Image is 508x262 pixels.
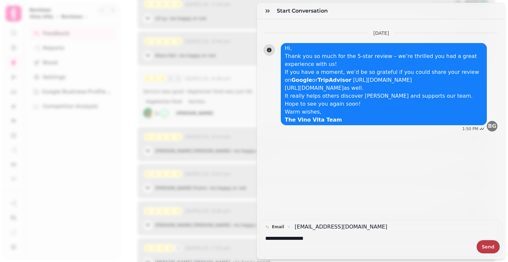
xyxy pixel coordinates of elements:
[285,92,483,100] p: It really helps others discover [PERSON_NAME] and supports our team.
[264,44,275,56] button: info
[373,30,389,36] p: [DATE]
[277,7,330,15] h3: Start conversation
[285,85,344,91] a: [URL][DOMAIN_NAME]
[477,240,500,253] button: Send
[291,77,312,83] strong: Google
[263,223,293,231] button: email
[285,44,483,52] p: Hi,
[317,77,351,83] strong: TripAdvisor
[285,84,483,92] p: as well.
[295,223,387,231] a: [EMAIL_ADDRESS][DOMAIN_NAME]
[353,77,412,83] a: [URL][DOMAIN_NAME]
[488,124,496,129] span: BG
[285,52,483,68] p: Thank you so much for the 5-star review – we’re thrilled you had a great experience with us!
[285,117,342,123] strong: The Vino Vita Team
[285,108,483,116] p: Warm wishes,
[482,244,494,249] span: Send
[285,100,483,108] p: Hope to see you again soon!
[285,68,483,84] p: If you have a moment, we’d be so grateful if you could share your review on or
[462,126,479,131] div: 1:50 PM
